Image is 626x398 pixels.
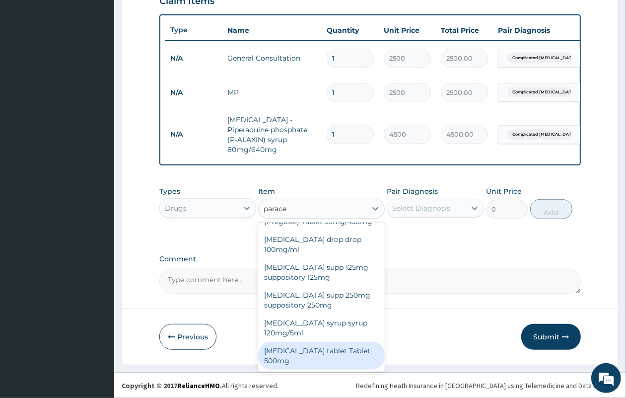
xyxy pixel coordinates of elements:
[258,231,385,258] div: [MEDICAL_DATA] drop drop 100mg/ml
[356,381,619,391] div: Redefining Heath Insurance in [GEOGRAPHIC_DATA] using Telemedicine and Data Science!
[258,314,385,342] div: [MEDICAL_DATA] syrup syrup 120mg/5ml
[5,271,189,306] textarea: Type your message and hit 'Enter'
[379,20,436,40] th: Unit Price
[258,258,385,286] div: [MEDICAL_DATA] supp 125mg suppository 125mg
[177,381,220,390] a: RelianceHMO
[159,255,581,263] label: Comment
[486,186,522,196] label: Unit Price
[222,82,322,102] td: MP
[507,130,581,140] span: Complicated [MEDICAL_DATA]
[521,324,581,350] button: Submit
[387,186,438,196] label: Pair Diagnosis
[530,199,572,219] button: Add
[258,286,385,314] div: [MEDICAL_DATA] supp 250mg suppository 250mg
[122,381,222,390] strong: Copyright © 2017 .
[222,48,322,68] td: General Consultation
[322,20,379,40] th: Quantity
[222,20,322,40] th: Name
[163,5,187,29] div: Minimize live chat window
[159,187,180,196] label: Types
[165,203,187,213] div: Drugs
[165,21,222,39] th: Type
[18,50,40,75] img: d_794563401_company_1708531726252_794563401
[165,49,222,68] td: N/A
[392,203,450,213] div: Select Diagnosis
[258,342,385,370] div: [MEDICAL_DATA] tablet Tablet 500mg
[114,373,626,398] footer: All rights reserved.
[507,87,581,97] span: Complicated [MEDICAL_DATA]
[222,110,322,159] td: [MEDICAL_DATA] - Piperaquine phosphate (P-ALAXIN) syrup 80mg/640mg
[165,83,222,102] td: N/A
[507,53,581,63] span: Complicated [MEDICAL_DATA]
[436,20,493,40] th: Total Price
[258,186,275,196] label: Item
[58,125,137,226] span: We're online!
[165,125,222,144] td: N/A
[52,56,167,69] div: Chat with us now
[159,324,216,350] button: Previous
[493,20,602,40] th: Pair Diagnosis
